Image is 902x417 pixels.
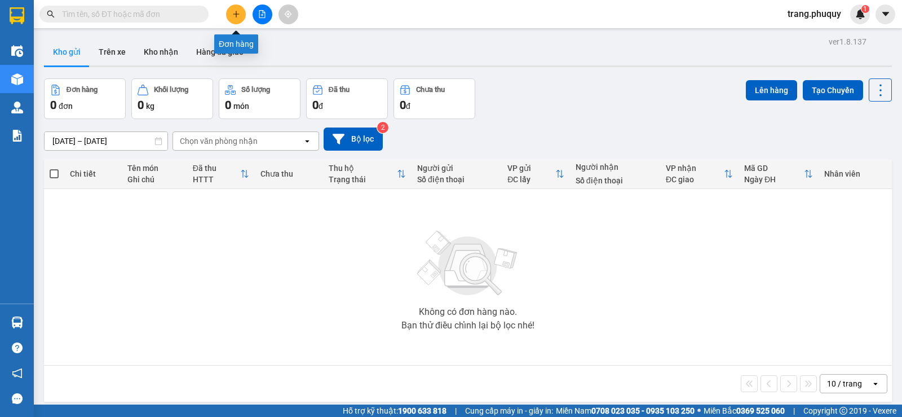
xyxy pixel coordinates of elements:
strong: 0708 023 035 - 0935 103 250 [591,406,695,415]
button: Hàng đã giao [187,38,253,65]
span: Miền Nam [556,405,695,417]
div: 10 / trang [827,378,862,389]
button: Lên hàng [746,80,797,100]
span: | [793,405,795,417]
button: aim [278,5,298,24]
span: search [47,10,55,18]
span: Hỗ trợ kỹ thuật: [343,405,446,417]
button: plus [226,5,246,24]
span: ⚪️ [697,409,701,413]
button: Đã thu0đ [306,78,388,119]
img: warehouse-icon [11,317,23,328]
div: Số điện thoại [576,176,655,185]
div: Trạng thái [329,175,397,184]
button: Kho gửi [44,38,90,65]
div: Không có đơn hàng nào. [419,308,517,317]
div: Chọn văn phòng nhận [180,135,258,147]
div: ĐC lấy [507,175,555,184]
div: Khối lượng [154,86,188,94]
img: icon-new-feature [855,9,865,19]
button: Khối lượng0kg [131,78,213,119]
div: Nhân viên [824,169,886,178]
span: đơn [59,102,73,111]
span: aim [284,10,292,18]
img: solution-icon [11,130,23,142]
svg: open [871,379,880,388]
span: 0 [400,98,406,112]
div: Chưa thu [260,169,317,178]
div: VP nhận [666,164,724,173]
span: 0 [225,98,231,112]
div: Chi tiết [70,169,116,178]
button: Đơn hàng0đơn [44,78,126,119]
div: ĐC giao [666,175,724,184]
img: svg+xml;base64,PHN2ZyBjbGFzcz0ibGlzdC1wbHVnX19zdmciIHhtbG5zPSJodHRwOi8vd3d3LnczLm9yZy8yMDAwL3N2Zy... [412,224,524,303]
span: question-circle [12,343,23,353]
img: logo-vxr [10,7,24,24]
span: notification [12,368,23,379]
input: Tìm tên, số ĐT hoặc mã đơn [62,8,195,20]
img: warehouse-icon [11,73,23,85]
button: Tạo Chuyến [803,80,863,100]
span: Cung cấp máy in - giấy in: [465,405,553,417]
div: Số điện thoại [417,175,496,184]
div: Ngày ĐH [744,175,804,184]
div: Thu hộ [329,164,397,173]
div: ver 1.8.137 [829,36,866,48]
span: plus [232,10,240,18]
button: Chưa thu0đ [393,78,475,119]
div: Người nhận [576,163,655,172]
span: Miền Bắc [704,405,785,417]
span: 0 [138,98,144,112]
span: | [455,405,457,417]
th: Toggle SortBy [323,159,412,189]
button: Bộ lọc [324,128,383,151]
span: file-add [258,10,266,18]
th: Toggle SortBy [739,159,819,189]
button: Trên xe [90,38,135,65]
button: Kho nhận [135,38,187,65]
button: file-add [253,5,272,24]
img: warehouse-icon [11,45,23,57]
div: Đã thu [193,164,241,173]
img: warehouse-icon [11,102,23,113]
sup: 2 [377,122,388,133]
div: VP gửi [507,164,555,173]
sup: 1 [861,5,869,13]
svg: open [303,137,312,146]
span: món [233,102,249,111]
div: Chưa thu [416,86,445,94]
th: Toggle SortBy [187,159,255,189]
div: Người gửi [417,164,496,173]
div: Mã GD [744,164,804,173]
span: đ [406,102,410,111]
div: Tên món [127,164,182,173]
div: Đã thu [329,86,350,94]
span: 0 [312,98,319,112]
div: HTTT [193,175,241,184]
strong: 1900 633 818 [398,406,446,415]
th: Toggle SortBy [502,159,569,189]
span: 0 [50,98,56,112]
button: Số lượng0món [219,78,300,119]
span: đ [319,102,323,111]
span: kg [146,102,154,111]
span: copyright [839,407,847,415]
div: Bạn thử điều chỉnh lại bộ lọc nhé! [401,321,534,330]
input: Select a date range. [45,132,167,150]
span: 1 [863,5,867,13]
button: caret-down [876,5,895,24]
th: Toggle SortBy [660,159,739,189]
div: Đơn hàng [67,86,98,94]
span: caret-down [881,9,891,19]
span: message [12,393,23,404]
strong: 0369 525 060 [736,406,785,415]
div: Ghi chú [127,175,182,184]
span: trang.phuquy [779,7,850,21]
div: Số lượng [241,86,270,94]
